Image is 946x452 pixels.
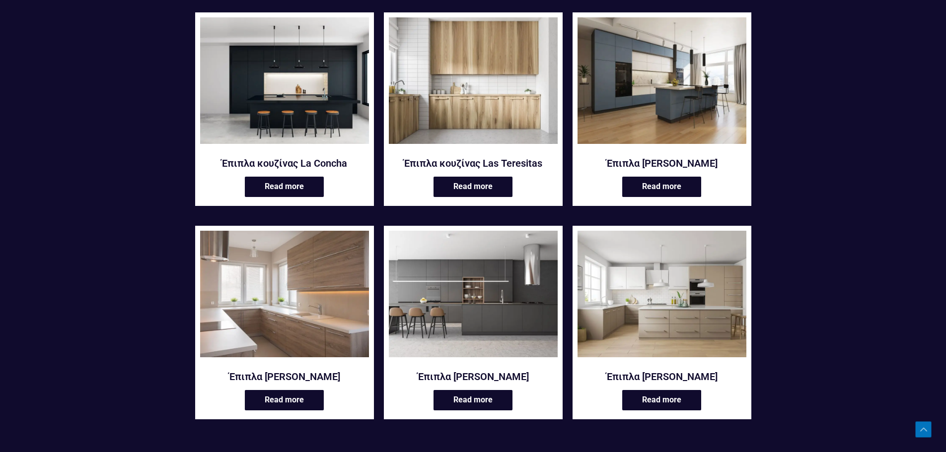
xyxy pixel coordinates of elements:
[200,231,369,364] a: Έπιπλα κουζίνας Nudey
[578,231,746,364] a: Έπιπλα κουζίνας Querim
[578,370,746,383] a: Έπιπλα [PERSON_NAME]
[389,231,558,364] a: Έπιπλα κουζίνας Oludeniz
[622,390,701,410] a: Read more about “Έπιπλα κουζίνας Querim”
[434,177,512,197] a: Read more about “Έπιπλα κουζίνας Las Teresitas”
[578,17,746,150] a: Έπιπλα κουζίνας Matira
[245,390,324,410] a: Read more about “Έπιπλα κουζίνας Nudey”
[578,17,746,144] img: Matira κουζίνα
[200,157,369,170] a: Έπιπλα κουζίνας La Concha
[578,157,746,170] a: Έπιπλα [PERSON_NAME]
[389,370,558,383] a: Έπιπλα [PERSON_NAME]
[622,177,701,197] a: Read more about “Έπιπλα κουζίνας Matira”
[245,177,324,197] a: Read more about “Έπιπλα κουζίνας La Concha”
[434,390,512,410] a: Read more about “Έπιπλα κουζίνας Oludeniz”
[389,157,558,170] a: Έπιπλα κουζίνας Las Teresitas
[389,17,558,150] a: Έπιπλα κουζίνας Las Teresitas
[200,17,369,150] a: Έπιπλα κουζίνας La Concha
[200,370,369,383] a: Έπιπλα [PERSON_NAME]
